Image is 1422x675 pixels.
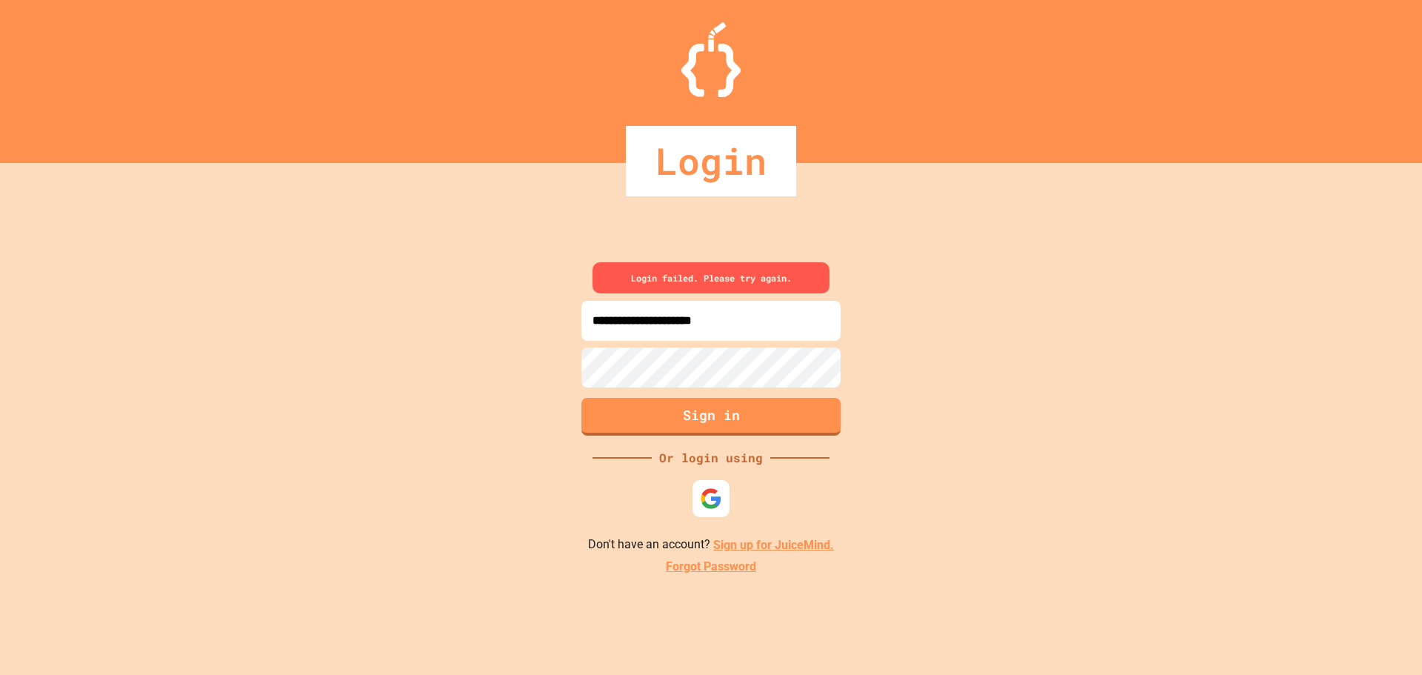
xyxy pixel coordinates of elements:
[588,536,834,554] p: Don't have an account?
[713,538,834,552] a: Sign up for JuiceMind.
[681,22,741,97] img: Logo.svg
[700,488,722,510] img: google-icon.svg
[666,558,756,576] a: Forgot Password
[626,126,796,196] div: Login
[592,262,829,293] div: Login failed. Please try again.
[581,398,841,436] button: Sign in
[652,449,770,467] div: Or login using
